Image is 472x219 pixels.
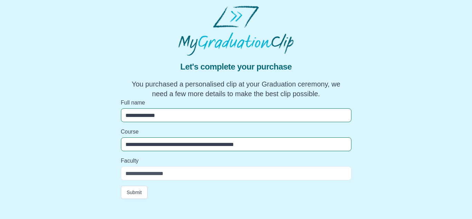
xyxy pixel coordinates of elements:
p: You purchased a personalised clip at your Graduation ceremony, we need a few more details to make... [126,79,346,99]
label: Faculty [121,157,351,165]
img: MyGraduationClip [178,6,294,56]
span: Let's complete your purchase [126,61,346,72]
label: Full name [121,99,351,107]
button: Submit [121,186,148,199]
label: Course [121,128,351,136]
